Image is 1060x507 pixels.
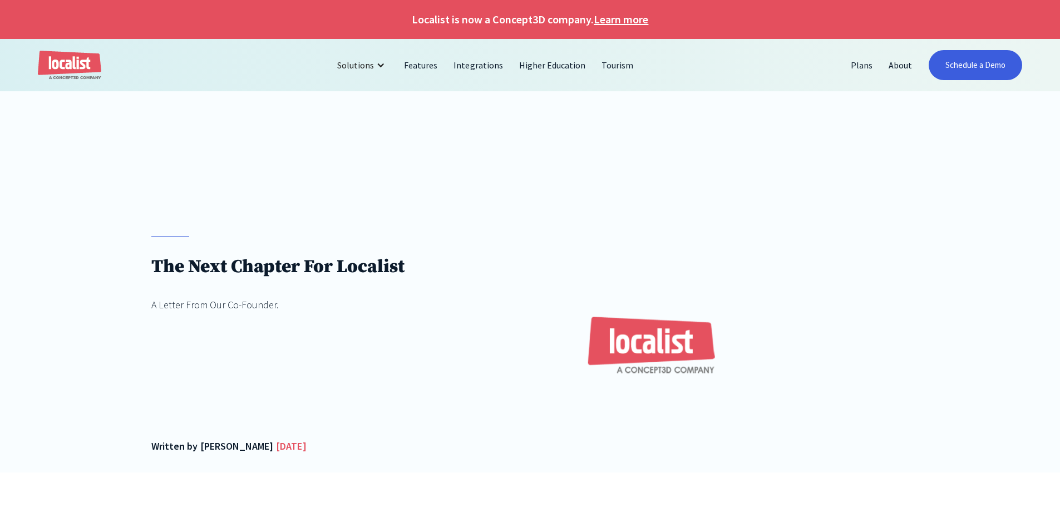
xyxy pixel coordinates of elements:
[151,255,405,278] h1: The Next Chapter For Localist
[151,439,198,454] div: Written by
[396,52,446,78] a: Features
[337,58,374,72] div: Solutions
[329,52,396,78] div: Solutions
[446,52,511,78] a: Integrations
[200,439,273,454] div: [PERSON_NAME]
[151,297,405,312] div: A Letter From Our Co-Founder.
[881,52,920,78] a: About
[594,52,642,78] a: Tourism
[38,51,101,80] a: home
[843,52,881,78] a: Plans
[594,11,648,28] a: Learn more
[276,439,306,454] div: [DATE]
[511,52,594,78] a: Higher Education
[929,50,1022,80] a: Schedule a Demo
